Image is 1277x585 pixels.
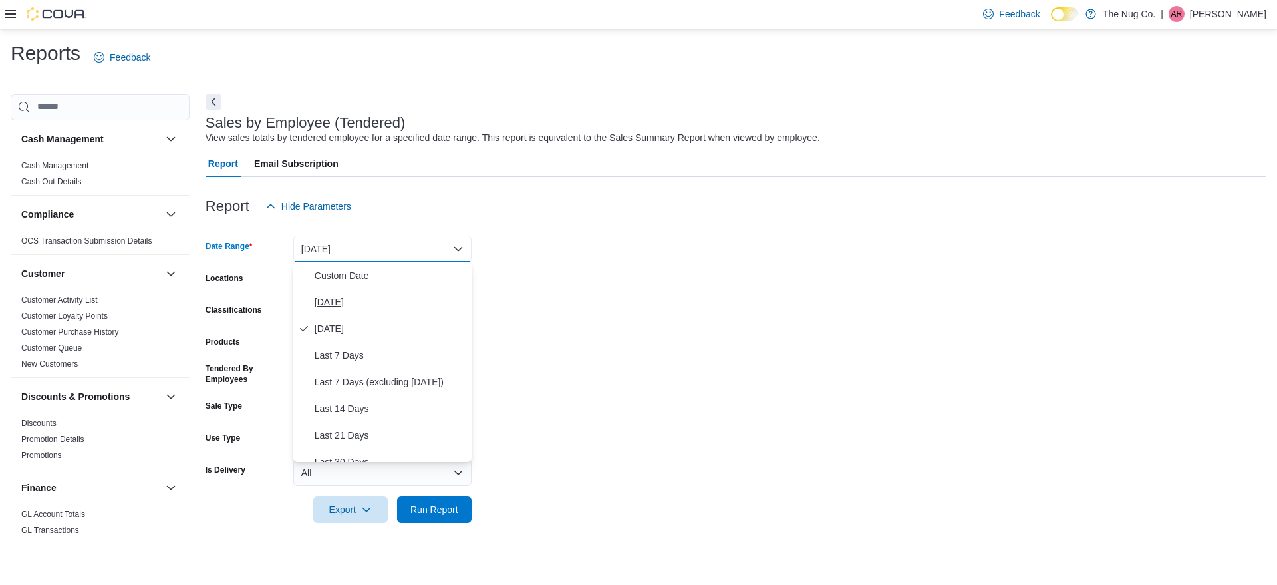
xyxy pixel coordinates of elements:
[11,158,190,195] div: Cash Management
[11,40,80,67] h1: Reports
[21,509,85,520] span: GL Account Totals
[1103,6,1155,22] p: The Nug Co.
[21,390,130,403] h3: Discounts & Promotions
[206,465,245,475] label: Is Delivery
[21,161,88,170] a: Cash Management
[21,177,82,186] a: Cash Out Details
[321,496,380,523] span: Export
[410,503,458,516] span: Run Report
[21,160,88,171] span: Cash Management
[254,150,339,177] span: Email Subscription
[293,459,472,486] button: All
[315,374,466,390] span: Last 7 Days (excluding [DATE])
[163,480,179,496] button: Finance
[1051,21,1052,22] span: Dark Mode
[21,208,160,221] button: Compliance
[21,481,57,494] h3: Finance
[163,389,179,405] button: Discounts & Promotions
[21,419,57,428] a: Discounts
[1171,6,1183,22] span: AR
[21,525,79,536] span: GL Transactions
[21,176,82,187] span: Cash Out Details
[206,363,288,385] label: Tendered By Employees
[21,132,160,146] button: Cash Management
[315,294,466,310] span: [DATE]
[315,321,466,337] span: [DATE]
[260,193,356,220] button: Hide Parameters
[206,94,221,110] button: Next
[206,273,243,284] label: Locations
[206,433,240,443] label: Use Type
[206,241,253,252] label: Date Range
[21,418,57,429] span: Discounts
[208,150,238,177] span: Report
[21,236,152,246] a: OCS Transaction Submission Details
[163,131,179,147] button: Cash Management
[315,427,466,443] span: Last 21 Days
[315,268,466,284] span: Custom Date
[110,51,150,64] span: Feedback
[206,401,242,411] label: Sale Type
[163,206,179,222] button: Compliance
[206,131,820,145] div: View sales totals by tendered employee for a specified date range. This report is equivalent to t...
[397,496,472,523] button: Run Report
[21,556,63,570] h3: Inventory
[206,337,240,347] label: Products
[313,496,388,523] button: Export
[11,292,190,377] div: Customer
[21,510,85,519] a: GL Account Totals
[1161,6,1163,22] p: |
[21,343,82,353] a: Customer Queue
[293,236,472,262] button: [DATE]
[315,347,466,363] span: Last 7 Days
[206,198,249,214] h3: Report
[21,481,160,494] button: Finance
[27,7,86,21] img: Cova
[21,267,160,280] button: Customer
[11,506,190,544] div: Finance
[281,200,351,213] span: Hide Parameters
[21,267,65,280] h3: Customer
[315,454,466,470] span: Last 30 Days
[1190,6,1266,22] p: [PERSON_NAME]
[21,359,78,369] a: New Customers
[21,435,84,444] a: Promotion Details
[206,115,406,131] h3: Sales by Employee (Tendered)
[11,233,190,254] div: Compliance
[21,327,119,337] a: Customer Purchase History
[163,555,179,571] button: Inventory
[21,311,108,321] a: Customer Loyalty Points
[163,266,179,282] button: Customer
[1169,6,1185,22] div: Alex Roerick
[206,305,262,315] label: Classifications
[315,401,466,417] span: Last 14 Days
[11,415,190,469] div: Discounts & Promotions
[999,7,1040,21] span: Feedback
[293,262,472,462] div: Select listbox
[21,556,160,570] button: Inventory
[21,295,98,305] a: Customer Activity List
[21,451,62,460] a: Promotions
[21,208,74,221] h3: Compliance
[21,132,104,146] h3: Cash Management
[21,390,160,403] button: Discounts & Promotions
[1051,7,1079,21] input: Dark Mode
[978,1,1045,27] a: Feedback
[21,526,79,535] a: GL Transactions
[88,44,156,71] a: Feedback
